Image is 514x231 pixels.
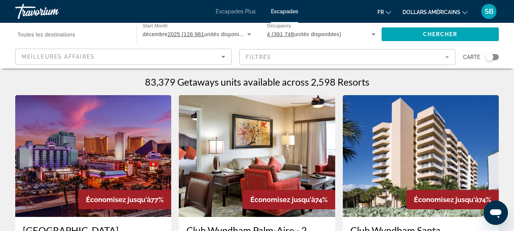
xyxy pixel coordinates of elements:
[216,8,256,14] a: Escapades Plus
[403,6,468,18] button: Changer de devise
[143,24,168,29] span: Start Month
[22,52,225,61] mat-select: Sort by
[377,6,391,18] button: Changer de langue
[15,2,91,21] a: Travorium
[168,31,204,37] tcxspan: Call 2025 (126 981 via 3CX
[250,196,315,204] span: Économisez jusqu'à
[78,190,171,209] div: 77%
[403,9,460,15] font: dollars américains
[463,52,480,62] span: Carte
[243,190,335,209] div: 74%
[406,190,499,209] div: 74%
[343,95,499,217] img: 3871E01X.jpg
[267,24,291,29] span: Occupancy
[143,31,251,37] span: décembre unités disponibles)
[239,49,456,65] button: Filter
[267,31,342,37] span: unités disponibles)
[86,196,151,204] span: Économisez jusqu'à
[377,9,384,15] font: fr
[15,95,171,217] img: RM79E01X.jpg
[22,54,95,60] span: Meilleures affaires
[145,76,369,88] h1: 83,379 Getaways units available across 2,598 Resorts
[479,3,499,19] button: Menu utilisateur
[423,31,458,37] span: Chercher
[18,32,75,38] span: Toutes les destinations
[271,8,298,14] a: Escapades
[414,196,479,204] span: Économisez jusqu'à
[484,201,508,225] iframe: Bouton de lancement de la fenêtre de messagerie
[485,7,493,15] font: SB
[267,31,294,37] tcxspan: Call 4 (391 748 via 3CX
[179,95,335,217] img: 3875I01X.jpg
[382,27,499,41] button: Chercher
